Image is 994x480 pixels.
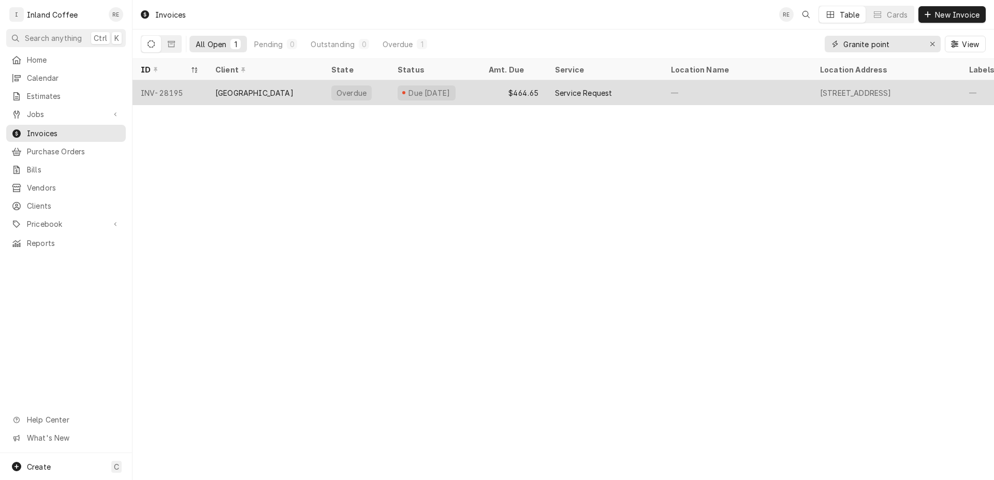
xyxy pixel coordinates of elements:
div: 0 [289,39,295,50]
div: Ruth Easley's Avatar [779,7,794,22]
div: Due [DATE] [407,88,451,98]
div: Inland Coffee [27,9,78,20]
a: Bills [6,161,126,178]
a: Go to What's New [6,429,126,446]
button: View [945,36,986,52]
div: I [9,7,24,22]
span: Help Center [27,414,120,425]
a: Vendors [6,179,126,196]
div: $464.65 [480,80,547,105]
div: 0 [361,39,367,50]
div: Amt. Due [489,64,536,75]
div: Location Address [820,64,951,75]
span: Ctrl [94,33,107,43]
a: Go to Pricebook [6,215,126,232]
div: RE [109,7,123,22]
div: Pending [254,39,283,50]
span: Create [27,462,51,471]
div: Ruth Easley's Avatar [109,7,123,22]
span: Vendors [27,182,121,193]
div: Outstanding [311,39,355,50]
a: Reports [6,235,126,252]
span: Pricebook [27,219,105,229]
div: All Open [196,39,226,50]
a: Purchase Orders [6,143,126,160]
a: Clients [6,197,126,214]
span: View [960,39,981,50]
div: Location Name [671,64,801,75]
div: [STREET_ADDRESS] [820,88,891,98]
span: Purchase Orders [27,146,121,157]
a: Go to Jobs [6,106,126,123]
div: Overdue [335,88,368,98]
span: New Invoice [933,9,982,20]
span: Clients [27,200,121,211]
span: K [114,33,119,43]
div: Service [555,64,652,75]
span: Calendar [27,72,121,83]
div: Cards [887,9,908,20]
div: [GEOGRAPHIC_DATA] [215,88,294,98]
span: C [114,461,119,472]
div: Service Request [555,88,612,98]
div: ID [141,64,188,75]
div: — [663,80,812,105]
button: Search anythingCtrlK [6,29,126,47]
span: Reports [27,238,121,249]
div: INV-28195 [133,80,207,105]
button: New Invoice [918,6,986,23]
div: 1 [419,39,425,50]
div: Table [840,9,860,20]
input: Keyword search [843,36,921,52]
a: Home [6,51,126,68]
button: Erase input [924,36,941,52]
button: Open search [798,6,814,23]
a: Estimates [6,88,126,105]
span: Estimates [27,91,121,101]
span: Jobs [27,109,105,120]
div: Overdue [383,39,413,50]
div: State [331,64,381,75]
span: What's New [27,432,120,443]
a: Calendar [6,69,126,86]
span: Invoices [27,128,121,139]
a: Invoices [6,125,126,142]
div: Status [398,64,470,75]
span: Search anything [25,33,82,43]
div: RE [779,7,794,22]
div: Client [215,64,313,75]
span: Bills [27,164,121,175]
div: 1 [232,39,239,50]
span: Home [27,54,121,65]
a: Go to Help Center [6,411,126,428]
